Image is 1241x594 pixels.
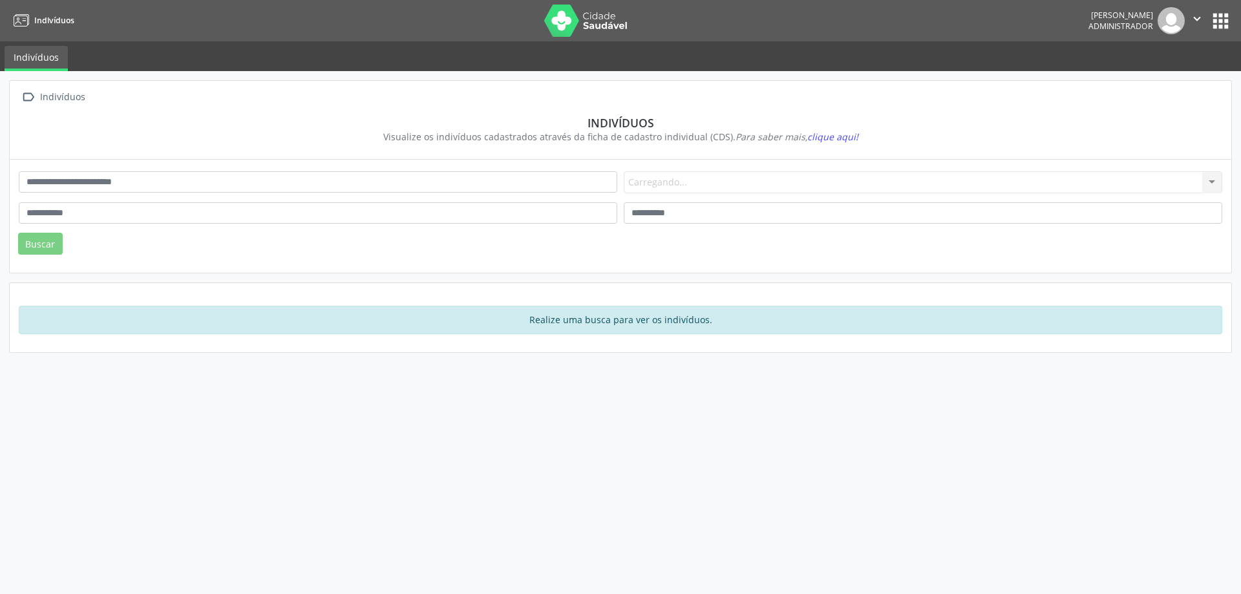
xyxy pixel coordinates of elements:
i: Para saber mais, [736,131,858,143]
button: apps [1209,10,1232,32]
span: clique aqui! [807,131,858,143]
a: Indivíduos [5,46,68,71]
button:  [1185,7,1209,34]
span: Indivíduos [34,15,74,26]
div: Realize uma busca para ver os indivíduos. [19,306,1222,334]
div: Visualize os indivíduos cadastrados através da ficha de cadastro individual (CDS). [28,130,1213,143]
div: Indivíduos [28,116,1213,130]
button: Buscar [18,233,63,255]
span: Administrador [1088,21,1153,32]
div: Indivíduos [37,88,87,107]
i:  [1190,12,1204,26]
img: img [1158,7,1185,34]
i:  [19,88,37,107]
div: [PERSON_NAME] [1088,10,1153,21]
a:  Indivíduos [19,88,87,107]
a: Indivíduos [9,10,74,31]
